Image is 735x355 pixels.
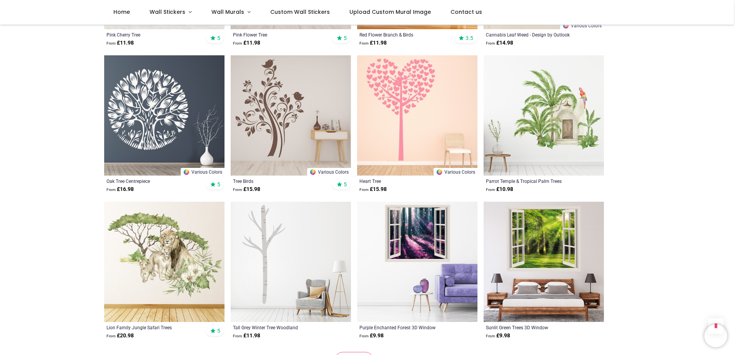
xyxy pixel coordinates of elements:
span: From [359,41,369,45]
a: Parrot Temple & Tropical Palm Trees [486,178,579,184]
strong: £ 11.98 [233,39,260,47]
span: Wall Murals [211,8,244,16]
a: Red Flower Branch & Birds [359,32,452,38]
a: Lion Family Jungle Safari Trees [106,324,199,330]
strong: £ 15.98 [233,186,260,193]
span: From [486,41,495,45]
span: Custom Wall Stickers [270,8,330,16]
span: 5 [344,181,347,188]
a: Sunlit Green Trees 3D Window [486,324,579,330]
img: Purple Enchanted Forest 3D Window Wall Sticker [357,202,477,322]
strong: £ 11.98 [233,332,260,340]
span: From [106,187,116,192]
strong: £ 9.98 [359,332,384,340]
span: 5 [344,35,347,41]
span: From [106,41,116,45]
a: Cannabis Leaf Weed - Design by Outlook [486,32,579,38]
strong: £ 11.98 [106,39,134,47]
span: 5 [217,35,220,41]
a: Various Colors [560,22,604,29]
span: Contact us [451,8,482,16]
span: From [233,334,242,338]
img: Color Wheel [436,169,443,176]
strong: £ 11.98 [359,39,387,47]
span: From [233,41,242,45]
span: 3.5 [466,35,473,41]
span: Upload Custom Mural Image [349,8,431,16]
img: Color Wheel [183,169,190,176]
a: Heart Tree [359,178,452,184]
img: Sunlit Green Trees 3D Window Wall Sticker [484,202,604,322]
iframe: Brevo live chat [704,324,727,347]
strong: £ 20.98 [106,332,134,340]
a: Pink Flower Tree [233,32,326,38]
strong: £ 9.98 [486,332,510,340]
a: Tall Grey Winter Tree Woodland [233,324,326,330]
a: Various Colors [434,168,477,176]
span: 5 [217,181,220,188]
span: 5 [217,327,220,334]
img: Parrot Temple & Tropical Palm Trees Wall Sticker [484,55,604,176]
strong: £ 15.98 [359,186,387,193]
a: Purple Enchanted Forest 3D Window [359,324,452,330]
span: Wall Stickers [150,8,185,16]
span: From [486,334,495,338]
span: From [233,187,242,192]
a: Various Colors [307,168,351,176]
img: Tree Birds Wall Sticker [231,55,351,176]
strong: £ 16.98 [106,186,134,193]
a: Various Colors [181,168,224,176]
a: Tree Birds [233,178,326,184]
img: Tall Grey Winter Tree Woodland Wall Sticker [231,202,351,322]
img: Heart Tree Wall Sticker [357,55,477,176]
a: Oak Tree Centrepiece [106,178,199,184]
span: From [359,187,369,192]
span: From [106,334,116,338]
span: From [359,334,369,338]
span: From [486,187,495,192]
a: Pink Cherry Tree [106,32,199,38]
img: Oak Tree Centrepiece Wall Sticker [104,55,224,176]
strong: £ 14.98 [486,39,513,47]
img: Color Wheel [309,169,316,176]
img: Color Wheel [562,22,569,29]
span: Home [113,8,130,16]
strong: £ 10.98 [486,186,513,193]
img: Lion Family Jungle Safari Trees Wall Sticker [104,202,224,322]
